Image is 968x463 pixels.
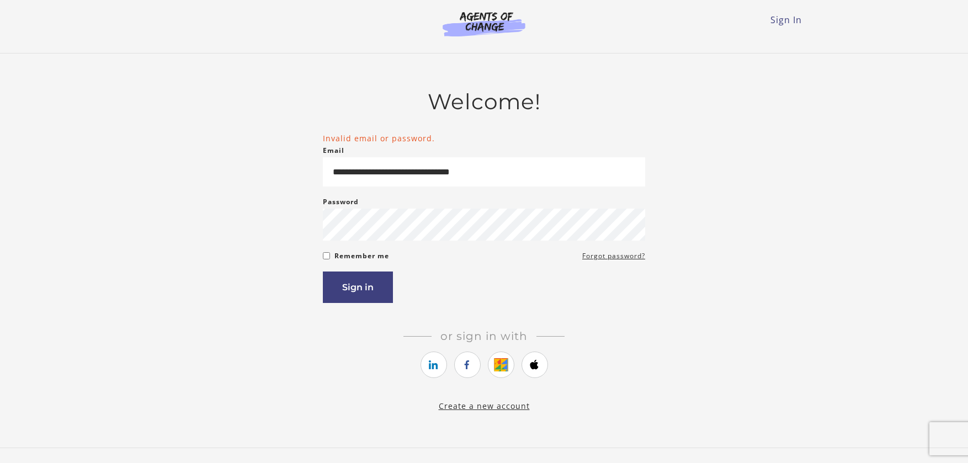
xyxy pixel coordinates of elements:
label: Remember me [334,249,389,263]
span: Or sign in with [432,329,536,343]
a: https://courses.thinkific.com/users/auth/google?ss%5Breferral%5D=&ss%5Buser_return_to%5D=https%3A... [488,352,514,378]
label: Email [323,144,344,157]
img: Agents of Change Logo [431,11,537,36]
a: https://courses.thinkific.com/users/auth/facebook?ss%5Breferral%5D=&ss%5Buser_return_to%5D=https%... [454,352,481,378]
a: https://courses.thinkific.com/users/auth/linkedin?ss%5Breferral%5D=&ss%5Buser_return_to%5D=https%... [421,352,447,378]
a: Forgot password? [582,249,645,263]
label: Password [323,195,359,209]
a: https://courses.thinkific.com/users/auth/apple?ss%5Breferral%5D=&ss%5Buser_return_to%5D=https%3A%... [522,352,548,378]
h2: Welcome! [323,89,645,115]
a: Sign In [770,14,802,26]
li: Invalid email or password. [323,132,645,144]
a: Create a new account [439,401,530,411]
button: Sign in [323,272,393,303]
